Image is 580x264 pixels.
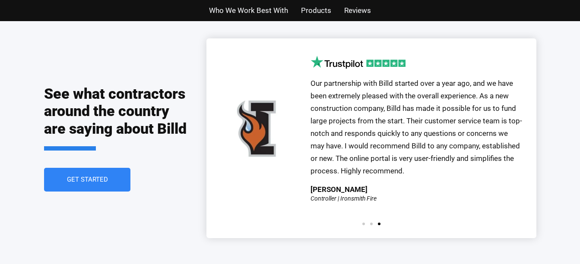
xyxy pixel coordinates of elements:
[219,56,523,214] div: 3 / 3
[209,4,288,17] a: Who We Work Best With
[301,4,331,17] a: Products
[378,223,380,225] span: Go to slide 3
[44,168,130,192] a: Get Started
[67,176,108,183] span: Get Started
[311,195,377,201] div: Controller | Ironsmith Fire
[344,4,371,17] a: Reviews
[370,223,373,225] span: Go to slide 2
[311,186,368,193] div: [PERSON_NAME]
[362,223,365,225] span: Go to slide 1
[311,79,522,175] span: Our partnership with Billd started over a year ago, and we have been extremely pleased with the o...
[44,85,189,151] h2: See what contractors around the country are saying about Billd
